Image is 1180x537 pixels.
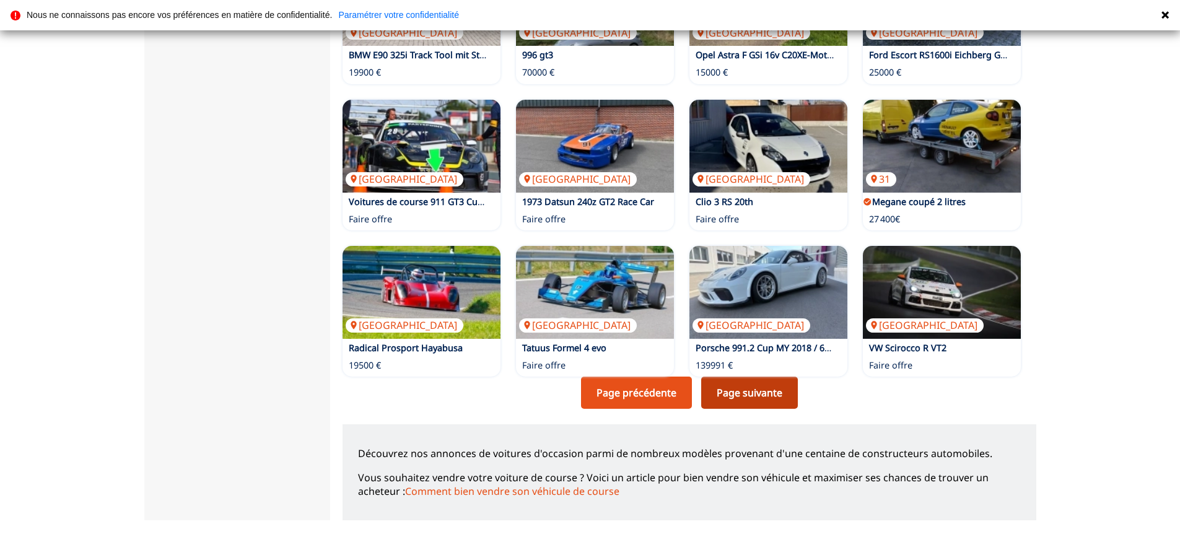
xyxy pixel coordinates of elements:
p: Découvrez nos annonces de voitures d'occasion parmi de nombreux modèles provenant d'une centaine ... [358,447,1021,460]
img: VW Scirocco R VT2 [863,246,1021,339]
a: Radical Prosport Hayabusa[GEOGRAPHIC_DATA] [343,246,500,339]
p: [GEOGRAPHIC_DATA] [866,318,984,332]
p: Nous ne connaissons pas encore vos préférences en matière de confidentialité. [27,11,332,19]
a: VW Scirocco R VT2[GEOGRAPHIC_DATA] [863,246,1021,339]
a: Megane coupé 2 litres 31 [863,100,1021,193]
p: Faire offre [349,213,392,225]
p: 15000 € [696,66,728,79]
p: [GEOGRAPHIC_DATA] [693,172,810,186]
img: Tatuus Formel 4 evo [516,246,674,339]
p: 19900 € [349,66,381,79]
p: [GEOGRAPHIC_DATA] [519,318,637,332]
a: Page précédente [581,377,692,409]
p: 25000 € [869,66,901,79]
a: VW Scirocco R VT2 [869,342,946,354]
a: Opel Astra F GSi 16v C20XE-Motor (GRUPPE F - NC3) [696,49,911,61]
a: 996 gt3 [522,49,553,61]
a: Clio 3 RS 20th [696,196,753,207]
a: BMW E90 325i Track Tool mit Straßenzulassung [349,49,547,61]
p: [GEOGRAPHIC_DATA] [346,26,463,40]
a: 1973 Datsun 240z GT2 Race Car[GEOGRAPHIC_DATA] [516,100,674,193]
p: 70000 € [522,66,554,79]
img: Voitures de course 911 GT3 Cup - version 992 [343,100,500,193]
a: Radical Prosport Hayabusa [349,342,463,354]
p: Faire offre [522,213,566,225]
p: 27 400€ [869,213,900,225]
p: [GEOGRAPHIC_DATA] [519,26,637,40]
a: Voitures de course 911 GT3 Cup - version 992[GEOGRAPHIC_DATA] [343,100,500,193]
a: Porsche 991.2 Cup MY 2018 / 63 Std Gesamtlaufzeit [696,342,911,354]
p: [GEOGRAPHIC_DATA] [866,26,984,40]
p: [GEOGRAPHIC_DATA] [346,172,463,186]
a: Tatuus Formel 4 evo[GEOGRAPHIC_DATA] [516,246,674,339]
a: Porsche 991.2 Cup MY 2018 / 63 Std Gesamtlaufzeit[GEOGRAPHIC_DATA] [689,246,847,339]
img: 1973 Datsun 240z GT2 Race Car [516,100,674,193]
p: [GEOGRAPHIC_DATA] [693,26,810,40]
a: Paramétrer votre confidentialité [338,11,459,19]
a: Page suivante [701,377,798,409]
img: Porsche 991.2 Cup MY 2018 / 63 Std Gesamtlaufzeit [689,246,847,339]
a: Voitures de course 911 GT3 Cup - version 992 [349,196,540,207]
a: Clio 3 RS 20th[GEOGRAPHIC_DATA] [689,100,847,193]
p: 139991 € [696,359,733,372]
p: [GEOGRAPHIC_DATA] [519,172,637,186]
p: [GEOGRAPHIC_DATA] [693,318,810,332]
p: Faire offre [869,359,912,372]
p: 31 [866,172,896,186]
p: Faire offre [696,213,739,225]
img: Clio 3 RS 20th [689,100,847,193]
a: Tatuus Formel 4 evo [522,342,606,354]
p: [GEOGRAPHIC_DATA] [346,318,463,332]
p: 19500 € [349,359,381,372]
a: Comment bien vendre son véhicule de course [405,484,619,498]
p: Vous souhaitez vendre votre voiture de course ? Voici un article pour bien vendre son véhicule et... [358,471,1021,499]
p: Faire offre [522,359,566,372]
a: Ford Escort RS1600i Eichberg Gruppe A [869,49,1034,61]
a: 1973 Datsun 240z GT2 Race Car [522,196,654,207]
img: Radical Prosport Hayabusa [343,246,500,339]
img: Megane coupé 2 litres [863,100,1021,193]
a: Megane coupé 2 litres [872,196,966,207]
